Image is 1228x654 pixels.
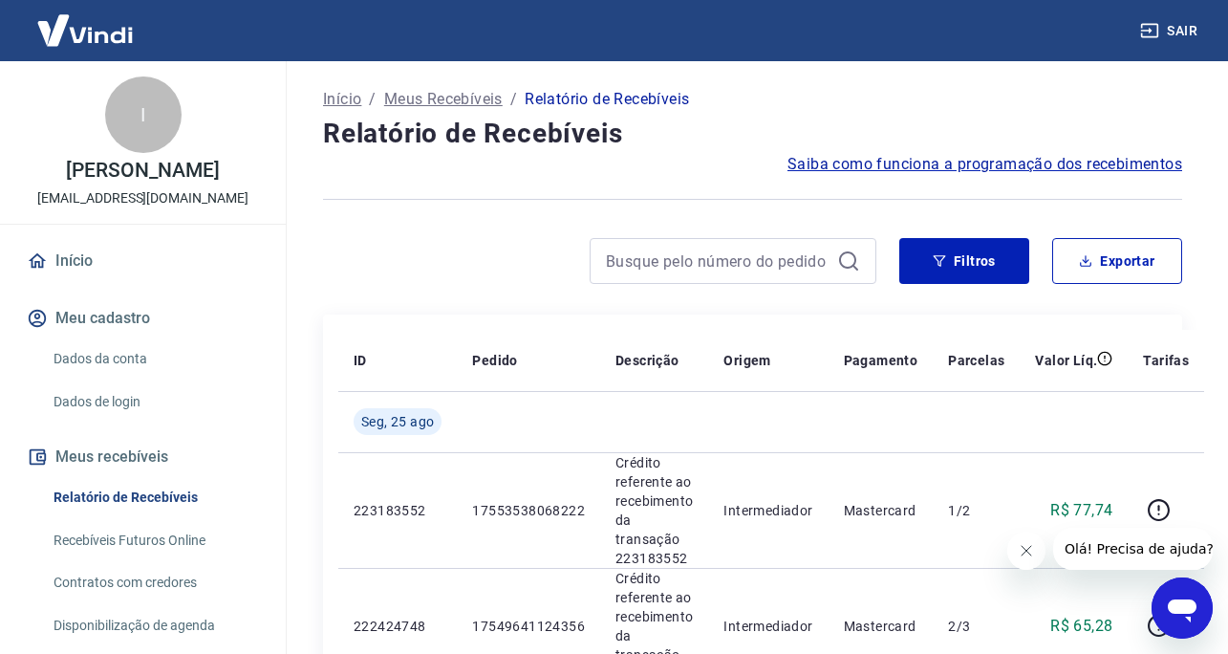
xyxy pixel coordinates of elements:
[472,501,585,520] p: 17553538068222
[510,88,517,111] p: /
[899,238,1029,284] button: Filtros
[1050,499,1112,522] p: R$ 77,74
[844,501,918,520] p: Mastercard
[105,76,182,153] div: I
[1050,615,1112,638] p: R$ 65,28
[1136,13,1205,49] button: Sair
[46,382,263,422] a: Dados de login
[472,351,517,370] p: Pedido
[606,247,829,275] input: Busque pelo número do pedido
[37,188,248,208] p: [EMAIL_ADDRESS][DOMAIN_NAME]
[323,115,1182,153] h4: Relatório de Recebíveis
[46,563,263,602] a: Contratos com credores
[948,617,1004,636] p: 2/3
[46,339,263,379] a: Dados da conta
[615,453,693,568] p: Crédito referente ao recebimento da transação 223183552
[844,351,918,370] p: Pagamento
[1053,528,1213,570] iframe: Mensagem da empresa
[11,13,161,29] span: Olá! Precisa de ajuda?
[1007,532,1045,570] iframe: Fechar mensagem
[615,351,679,370] p: Descrição
[323,88,361,111] a: Início
[1052,238,1182,284] button: Exportar
[948,501,1004,520] p: 1/2
[844,617,918,636] p: Mastercard
[1152,578,1213,639] iframe: Botão para abrir a janela de mensagens
[361,412,434,431] span: Seg, 25 ago
[723,501,812,520] p: Intermediador
[384,88,503,111] a: Meus Recebíveis
[1035,351,1097,370] p: Valor Líq.
[46,606,263,645] a: Disponibilização de agenda
[354,501,442,520] p: 223183552
[1143,351,1189,370] p: Tarifas
[354,351,367,370] p: ID
[66,161,219,181] p: [PERSON_NAME]
[472,617,585,636] p: 17549641124356
[23,1,147,59] img: Vindi
[23,297,263,339] button: Meu cadastro
[23,240,263,282] a: Início
[525,88,689,111] p: Relatório de Recebíveis
[723,351,770,370] p: Origem
[948,351,1004,370] p: Parcelas
[23,436,263,478] button: Meus recebíveis
[46,521,263,560] a: Recebíveis Futuros Online
[787,153,1182,176] a: Saiba como funciona a programação dos recebimentos
[46,478,263,517] a: Relatório de Recebíveis
[723,617,812,636] p: Intermediador
[354,617,442,636] p: 222424748
[369,88,376,111] p: /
